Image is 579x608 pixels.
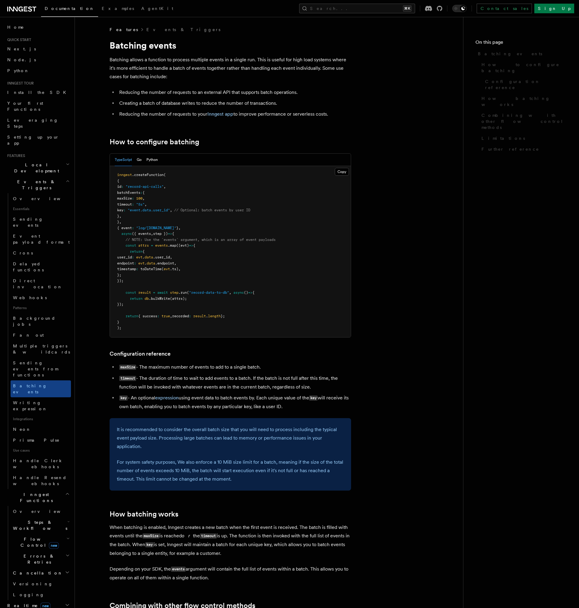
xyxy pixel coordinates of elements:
a: Home [5,22,71,33]
span: : [134,261,136,265]
a: Event payload format [11,231,71,248]
span: Use cases [11,446,71,455]
span: result [193,314,206,318]
a: Contact sales [477,4,532,13]
span: await [157,290,168,295]
a: Setting up your app [5,132,71,149]
span: Flow Control [11,536,66,548]
span: Steps & Workflows [11,519,67,531]
span: , [119,220,121,224]
span: id [117,184,121,189]
li: - An optional using event data to batch events by. Each unique value of the will receive its own ... [117,394,351,411]
span: }; [221,314,225,318]
span: , [229,290,231,295]
button: TypeScript [115,154,132,166]
span: batchEvents [117,190,140,195]
p: When batching is enabled, Inngest creates a new batch when the first event is received. The batch... [110,523,351,558]
a: Multiple triggers & wildcards [11,341,71,357]
span: Versioning [13,581,53,586]
span: "5s" [136,202,145,206]
span: = [153,290,155,295]
span: const [126,290,136,295]
code: maxSize [119,365,136,370]
span: .ts) [170,267,178,271]
span: }); [117,279,123,283]
span: maxSize [117,196,132,200]
span: ((evt) [176,243,189,248]
span: "event.data.user_id" [128,208,170,212]
a: Events & Triggers [146,27,220,33]
span: return [126,314,138,318]
span: { [117,179,119,183]
a: Your first Functions [5,98,71,115]
span: evt [164,267,170,271]
span: }); [117,302,123,306]
span: : [136,267,138,271]
span: evt [136,255,142,259]
span: // NOTE: Use the `events` argument, which is an array of event payloads [126,238,276,242]
span: { [193,243,195,248]
span: Overview [13,509,75,514]
code: key [309,395,318,401]
span: { [252,290,254,295]
span: step }) [153,232,168,236]
span: How to configure batching [481,62,567,74]
span: } [117,320,119,324]
span: Handle Resend webhooks [13,475,67,486]
span: , [170,208,172,212]
span: , [170,255,172,259]
span: : [132,226,134,230]
span: Examples [102,6,134,11]
code: key [119,395,128,401]
span: { [172,232,174,236]
span: Integrations [11,414,71,424]
span: timeout [117,202,132,206]
a: Versioning [11,578,71,589]
span: : [123,208,126,212]
span: true [162,314,170,318]
a: Webhooks [11,292,71,303]
span: : [132,202,134,206]
span: Sending events from functions [13,360,58,377]
span: (attrs); [170,296,187,301]
p: For system safety purposes, We also enforce a 10 MiB size limit for a batch, meaning if the size ... [117,458,344,483]
span: Sending events [13,217,43,228]
span: Writing expression [13,400,47,411]
span: db [145,296,149,301]
span: async [233,290,244,295]
code: events [171,567,186,572]
span: Errors & Retries [11,553,66,565]
button: Flow Controlnew [11,534,71,551]
p: It is recommended to consider the overall batch size that you will need to process including the ... [117,425,344,451]
span: Further reference [481,146,539,152]
span: recorded [172,314,189,318]
span: . [145,261,147,265]
span: : [132,196,134,200]
span: return [130,249,142,254]
span: key [117,208,123,212]
span: Essentials [11,204,71,214]
span: result [138,290,151,295]
li: - The duration of time to wait to add events to a batch. If the batch is not full after this time... [117,374,351,391]
span: Python [7,68,29,73]
a: Logging [11,589,71,600]
span: Crons [13,251,33,255]
span: timestamp [117,267,136,271]
button: Toggle dark mode [452,5,467,12]
span: , [174,261,176,265]
span: toDateTime [140,267,162,271]
span: Neon [13,427,31,432]
button: Python [146,154,158,166]
span: Documentation [45,6,94,11]
button: Errors & Retries [11,551,71,568]
span: Node.js [7,57,36,62]
button: Inngest Functions [5,489,71,506]
span: 100 [136,196,142,200]
span: .endpoint [155,261,174,265]
span: Multiple triggers & wildcards [13,344,70,354]
span: .run [178,290,187,295]
a: Overview [11,506,71,517]
button: Go [137,154,142,166]
li: Reducing the number of requests to your to improve performance or serverless costs. [117,110,351,118]
li: Reducing the number of requests to an external API that supports batch operations. [117,88,351,97]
